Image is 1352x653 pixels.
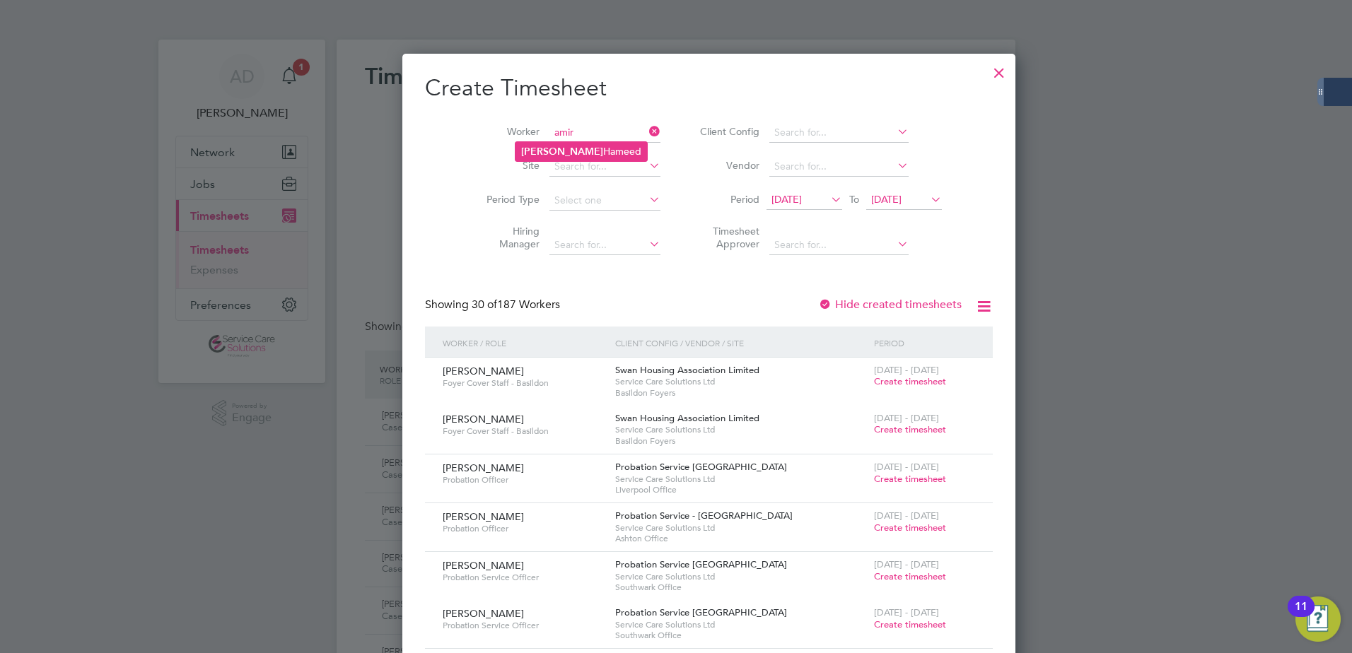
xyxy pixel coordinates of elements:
b: [PERSON_NAME] [521,146,603,158]
span: Probation Service Officer [443,572,605,583]
input: Search for... [549,157,660,177]
span: [PERSON_NAME] [443,413,524,425]
label: Hide created timesheets [818,298,962,312]
span: Probation Service [GEOGRAPHIC_DATA] [615,558,787,570]
label: Vendor [696,159,759,172]
div: Worker / Role [439,326,612,359]
label: Hiring Manager [476,225,540,250]
input: Search for... [549,123,660,143]
span: Southwark Office [615,630,867,641]
span: Service Care Solutions Ltd [615,571,867,582]
span: Probation Service - [GEOGRAPHIC_DATA] [615,510,793,522]
span: Foyer Cover Staff - Basildon [443,377,605,389]
span: Swan Housing Association Limited [615,364,759,376]
input: Search for... [769,235,909,255]
div: Period [870,326,979,359]
span: [PERSON_NAME] [443,365,524,377]
span: Create timesheet [874,375,946,387]
span: Service Care Solutions Ltd [615,522,867,534]
span: [PERSON_NAME] [443,461,524,474]
span: [DATE] [771,193,802,206]
span: 187 Workers [472,298,560,312]
span: Basildon Foyers [615,387,867,399]
label: Worker [476,125,540,138]
span: Service Care Solutions Ltd [615,376,867,387]
span: [DATE] - [DATE] [874,510,939,522]
span: Probation Service Officer [443,620,605,631]
span: Ashton Office [615,533,867,544]
span: Foyer Cover Staff - Basildon [443,425,605,437]
span: [DATE] [871,193,902,206]
span: Swan Housing Association Limited [615,412,759,424]
span: Service Care Solutions Ltd [615,424,867,435]
span: [DATE] - [DATE] [874,412,939,424]
span: Basildon Foyers [615,435,867,447]
input: Search for... [769,157,909,177]
h2: Create Timesheet [425,73,993,103]
span: Create timesheet [874,618,946,630]
span: [DATE] - [DATE] [874,461,939,473]
span: [PERSON_NAME] [443,559,524,572]
span: To [845,190,863,208]
label: Period [696,193,759,206]
span: Service Care Solutions Ltd [615,619,867,630]
span: [DATE] - [DATE] [874,558,939,570]
input: Select one [549,191,660,211]
span: Liverpool Office [615,484,867,495]
span: [DATE] - [DATE] [874,606,939,618]
span: 30 of [472,298,497,312]
input: Search for... [769,123,909,143]
span: Southwark Office [615,582,867,593]
div: Client Config / Vendor / Site [612,326,870,359]
label: Site [476,159,540,172]
span: Create timesheet [874,423,946,435]
div: Showing [425,298,563,312]
span: Create timesheet [874,473,946,485]
span: [PERSON_NAME] [443,510,524,523]
span: [DATE] - [DATE] [874,364,939,376]
span: Create timesheet [874,570,946,582]
span: Probation Service [GEOGRAPHIC_DATA] [615,606,787,618]
label: Timesheet Approver [696,225,759,250]
span: Service Care Solutions Ltd [615,473,867,485]
span: Create timesheet [874,522,946,534]
span: Probation Service [GEOGRAPHIC_DATA] [615,461,787,473]
span: [PERSON_NAME] [443,607,524,620]
div: 11 [1295,606,1307,625]
span: Probation Officer [443,523,605,534]
button: Open Resource Center, 11 new notifications [1295,596,1341,642]
label: Period Type [476,193,540,206]
span: Probation Officer [443,474,605,486]
li: Hameed [515,142,647,161]
label: Client Config [696,125,759,138]
input: Search for... [549,235,660,255]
